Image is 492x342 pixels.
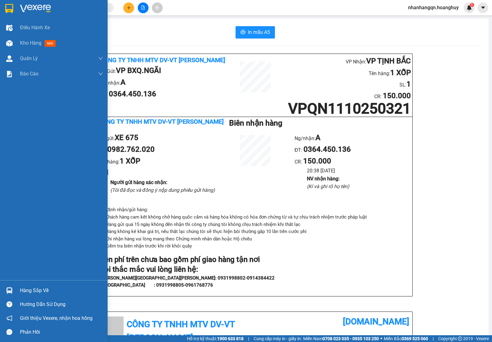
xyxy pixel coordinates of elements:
div: Hàng sắp về [20,286,103,295]
li: 20:38 [DATE] [307,167,412,175]
strong: - [PERSON_NAME][GEOGRAPHIC_DATA][PERSON_NAME]: 0931998802-0914384422 [98,275,275,281]
b: NV nhận hàng : [307,176,339,182]
strong: - [GEOGRAPHIC_DATA] : 0931998805-0961768776 [98,282,213,288]
li: ĐT: [98,144,216,155]
strong: Tiền phí trên chưa bao gồm phí giao hàng tận nơi [98,255,260,264]
span: 1 [471,3,473,7]
i: (Tôi đã đọc và đồng ý nộp dung phiếu gửi hàng) [110,187,215,193]
b: VP TỊNH BẮC [366,57,411,65]
strong: 0369 525 060 [402,336,428,341]
li: Kiểm tra biên nhận trước khi rời khỏi quầy [104,243,412,250]
button: plus [123,2,134,13]
li: Ng/nhận: [295,132,412,144]
span: file-add [141,6,145,10]
li: Ng/nhận: [100,77,229,88]
img: warehouse-icon [6,55,13,62]
img: solution-icon [6,71,13,77]
li: VP Nhận: [281,55,411,67]
li: Ng/gửi: [98,132,216,144]
img: logo-vxr [5,4,13,13]
li: Khi nhận hàng vui lòng mang theo Chứng minh nhân dân hoặc Hộ chiếu [104,235,412,243]
b: 1 XỐP [390,68,411,77]
li: Tên hàng: [98,155,216,167]
span: Báo cáo [20,70,38,78]
span: down [98,71,103,76]
span: | [248,335,249,342]
span: Quản Lý [20,54,38,62]
b: 150.000 [383,91,411,100]
span: message [6,329,12,335]
b: 0364.450.136 [109,90,156,98]
span: Cung cấp máy in - giấy in: [254,335,302,342]
strong: 0708 023 035 - 0935 103 250 [323,336,379,341]
b: 1 XỐP [120,157,140,165]
img: warehouse-icon [6,287,13,294]
img: icon-new-feature [466,5,472,10]
strong: Mọi thắc mắc vui lòng liên hệ: [98,265,198,274]
img: warehouse-icon [6,25,13,31]
div: Quy định nhận/gửi hàng : [98,206,412,296]
b: 0982.762.020 [107,145,155,154]
sup: 1 [470,3,474,7]
span: down [98,56,103,61]
li: SL: [98,167,216,179]
b: Công ty TNHH MTV DV-VT [PERSON_NAME] [98,118,224,125]
div: Hướng dẫn sử dụng [20,300,103,309]
i: (Kí và ghi rõ họ tên) [307,183,349,189]
button: aim [152,2,163,13]
b: 1 [407,80,411,88]
b: Người gửi hàng xác nhận : [110,179,167,185]
span: Điều hành xe [20,24,50,31]
li: SL: [281,78,411,90]
span: Giới thiệu Vexere, nhận hoa hồng [20,314,93,322]
button: printerIn mẫu A5 [236,26,275,38]
button: caret-down [478,2,488,13]
strong: 1900 633 818 [217,336,244,341]
li: ĐT: [100,88,229,100]
li: VP Gửi: [100,65,229,77]
li: Hàng gửi quá 15 ngày không đến nhận thì công ty chúng tôi không chịu trách nhiệm khi thất lạc [104,221,412,228]
span: caret-down [480,5,486,10]
li: Hàng không kê khai giá trị, nếu thất lạc chúng tôi sẽ thực hiện bồi thường gấp 10 lần tiền cước phí [104,228,412,235]
span: nhanhangqn.hoanghuy [403,4,464,11]
h1: VPQN1110250321 [281,102,411,115]
span: aim [155,6,159,10]
b: A [121,78,125,87]
span: plus [127,6,131,10]
span: Miền Nam [303,335,379,342]
span: Hỗ trợ kỹ thuật: [187,335,244,342]
span: question-circle [6,301,12,307]
li: CR : [281,90,411,102]
li: ĐT: [295,144,412,155]
img: warehouse-icon [6,40,13,46]
b: [DOMAIN_NAME] [343,316,409,327]
ul: CR : [295,132,412,190]
span: notification [6,315,12,321]
span: Kho hàng [20,40,42,46]
span: mới [45,40,56,47]
b: Biên nhận hàng [229,119,282,127]
li: Khách hàng cam kết không chở hàng quốc cấm và hàng hóa không có hóa đơn chứng từ và tự chịu trách... [104,214,412,221]
span: Miền Bắc [384,335,428,342]
span: In mẫu A5 [248,28,270,36]
span: | [433,335,434,342]
span: copyright [458,336,462,341]
span: printer [240,30,245,35]
b: XE 675 [115,133,138,142]
b: 150.000 [303,157,331,165]
li: Tên hàng: [281,67,411,79]
b: VP BXQ.NGÃI [116,66,161,75]
b: A [315,133,320,142]
b: 0364.450.136 [304,145,351,154]
span: ⚪️ [380,337,382,340]
button: file-add [138,2,149,13]
div: Phản hồi [20,328,103,337]
b: Công ty TNHH MTV DV-VT [PERSON_NAME] [100,56,225,64]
